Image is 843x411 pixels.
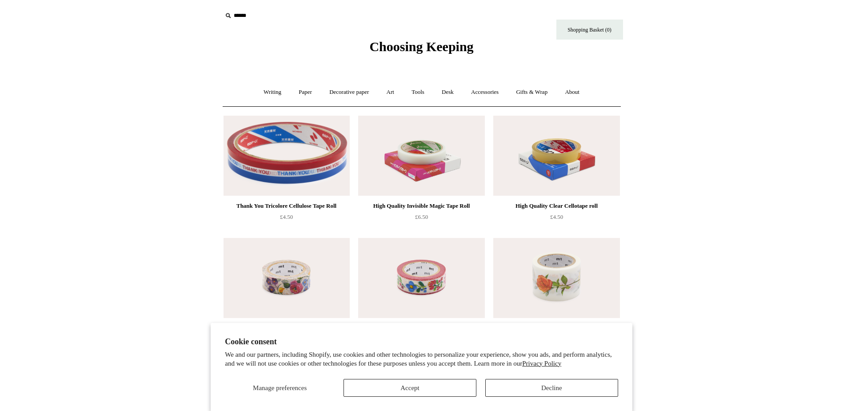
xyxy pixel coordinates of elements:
[224,238,350,318] a: Lace & Flowers MT Masking Tape Lace & Flowers MT Masking Tape
[224,238,350,318] img: Lace & Flowers MT Masking Tape
[493,238,619,318] a: Extra Thick Flowers MT Masking Tape Extra Thick Flowers MT Masking Tape
[415,214,428,220] span: £6.50
[358,238,484,318] img: Pink Embroidery MT Masking Tape
[369,39,473,54] span: Choosing Keeping
[358,238,484,318] a: Pink Embroidery MT Masking Tape Pink Embroidery MT Masking Tape
[550,214,563,220] span: £4.50
[224,201,350,237] a: Thank You Tricolore Cellulose Tape Roll £4.50
[321,81,377,104] a: Decorative paper
[225,379,335,397] button: Manage preferences
[556,20,623,40] a: Shopping Basket (0)
[280,214,293,220] span: £4.50
[253,384,307,391] span: Manage preferences
[291,81,320,104] a: Paper
[225,351,618,368] p: We and our partners, including Shopify, use cookies and other technologies to personalize your ex...
[379,81,402,104] a: Art
[225,337,618,347] h2: Cookie consent
[404,81,432,104] a: Tools
[224,116,350,196] img: Thank You Tricolore Cellulose Tape Roll
[485,379,618,397] button: Decline
[358,201,484,237] a: High Quality Invisible Magic Tape Roll £6.50
[463,81,507,104] a: Accessories
[369,46,473,52] a: Choosing Keeping
[557,81,587,104] a: About
[256,81,289,104] a: Writing
[493,238,619,318] img: Extra Thick Flowers MT Masking Tape
[434,81,462,104] a: Desk
[226,201,348,211] div: Thank You Tricolore Cellulose Tape Roll
[495,201,617,211] div: High Quality Clear Cellotape roll
[493,116,619,196] a: High Quality Clear Cellotape roll High Quality Clear Cellotape roll
[358,116,484,196] img: High Quality Invisible Magic Tape Roll
[360,201,482,211] div: High Quality Invisible Magic Tape Roll
[508,81,555,104] a: Gifts & Wrap
[344,379,476,397] button: Accept
[493,201,619,237] a: High Quality Clear Cellotape roll £4.50
[224,116,350,196] a: Thank You Tricolore Cellulose Tape Roll Thank You Tricolore Cellulose Tape Roll
[358,116,484,196] a: High Quality Invisible Magic Tape Roll High Quality Invisible Magic Tape Roll
[522,360,561,367] a: Privacy Policy
[493,116,619,196] img: High Quality Clear Cellotape roll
